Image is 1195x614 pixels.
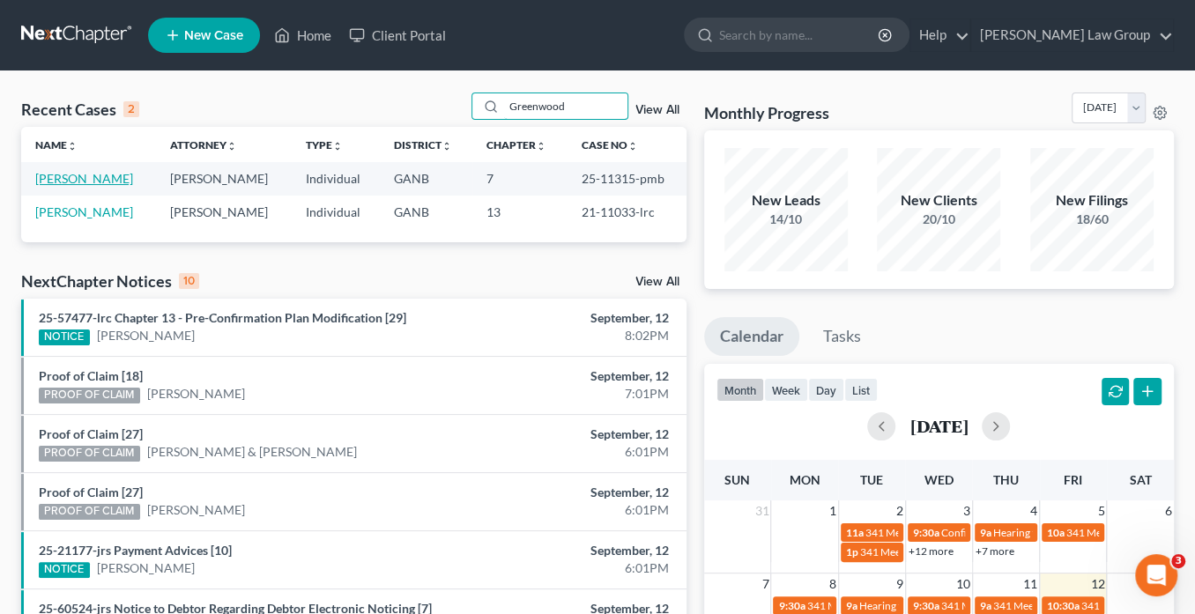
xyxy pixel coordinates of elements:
[471,425,669,443] div: September, 12
[1064,472,1082,487] span: Fri
[719,18,880,51] input: Search by name...
[894,500,905,522] span: 2
[877,211,1000,228] div: 20/10
[1171,554,1185,568] span: 3
[39,310,406,325] a: 25-57477-lrc Chapter 13 - Pre-Confirmation Plan Modification [29]
[1135,554,1177,596] iframe: Intercom live chat
[265,19,340,51] a: Home
[471,484,669,501] div: September, 12
[909,544,954,558] a: +12 more
[147,443,357,461] a: [PERSON_NAME] & [PERSON_NAME]
[184,29,243,42] span: New Case
[844,378,878,402] button: list
[980,526,991,539] span: 9a
[1163,500,1174,522] span: 6
[332,141,343,152] i: unfold_more
[179,273,199,289] div: 10
[724,211,848,228] div: 14/10
[1021,573,1039,595] span: 11
[846,599,857,612] span: 9a
[913,526,939,539] span: 9:30a
[954,573,972,595] span: 10
[380,162,472,195] td: GANB
[340,19,455,51] a: Client Portal
[961,500,972,522] span: 3
[471,501,669,519] div: 6:01PM
[568,196,687,228] td: 21-11033-lrc
[913,599,939,612] span: 9:30a
[226,141,237,152] i: unfold_more
[1030,190,1154,211] div: New Filings
[828,500,838,522] span: 1
[941,526,1143,539] span: Confirmation Hearing for [PERSON_NAME]
[894,573,905,595] span: 9
[976,544,1014,558] a: +7 more
[147,501,245,519] a: [PERSON_NAME]
[704,317,799,356] a: Calendar
[1028,500,1039,522] span: 4
[147,385,245,403] a: [PERSON_NAME]
[306,138,343,152] a: Typeunfold_more
[993,599,1152,612] span: 341 Meeting for [PERSON_NAME]
[846,526,864,539] span: 11a
[909,417,968,435] h2: [DATE]
[859,599,997,612] span: Hearing for [PERSON_NAME]
[724,190,848,211] div: New Leads
[582,138,638,152] a: Case Nounfold_more
[97,327,195,344] a: [PERSON_NAME]
[724,472,750,487] span: Sun
[156,162,291,195] td: [PERSON_NAME]
[442,141,452,152] i: unfold_more
[971,19,1173,51] a: [PERSON_NAME] Law Group
[170,138,237,152] a: Attorneyunfold_more
[156,196,291,228] td: [PERSON_NAME]
[860,545,1019,559] span: 341 Meeting for [PERSON_NAME]
[21,270,199,292] div: NextChapter Notices
[67,141,78,152] i: unfold_more
[394,138,452,152] a: Districtunfold_more
[486,138,546,152] a: Chapterunfold_more
[471,309,669,327] div: September, 12
[39,426,143,441] a: Proof of Claim [27]
[39,543,232,558] a: 25-21177-jrs Payment Advices [10]
[704,102,829,123] h3: Monthly Progress
[1129,472,1151,487] span: Sat
[865,526,1024,539] span: 341 Meeting for [PERSON_NAME]
[39,388,140,403] div: PROOF OF CLAIM
[760,573,770,595] span: 7
[753,500,770,522] span: 31
[471,385,669,403] div: 7:01PM
[860,472,883,487] span: Tue
[910,19,969,51] a: Help
[764,378,808,402] button: week
[471,367,669,385] div: September, 12
[471,559,669,577] div: 6:01PM
[789,472,820,487] span: Mon
[39,446,140,462] div: PROOF OF CLAIM
[807,317,877,356] a: Tasks
[1047,599,1080,612] span: 10:30a
[635,276,679,288] a: View All
[39,504,140,520] div: PROOF OF CLAIM
[471,443,669,461] div: 6:01PM
[471,327,669,344] div: 8:02PM
[1030,211,1154,228] div: 18/60
[877,190,1000,211] div: New Clients
[21,99,139,120] div: Recent Cases
[536,141,546,152] i: unfold_more
[292,162,381,195] td: Individual
[808,378,844,402] button: day
[123,101,139,117] div: 2
[35,171,133,186] a: [PERSON_NAME]
[1088,573,1106,595] span: 12
[39,562,90,578] div: NOTICE
[846,545,858,559] span: 1p
[472,162,567,195] td: 7
[39,485,143,499] a: Proof of Claim [27]
[292,196,381,228] td: Individual
[504,93,627,119] input: Search by name...
[924,472,954,487] span: Wed
[1095,500,1106,522] span: 5
[568,162,687,195] td: 25-11315-pmb
[941,599,1100,612] span: 341 Meeting for [PERSON_NAME]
